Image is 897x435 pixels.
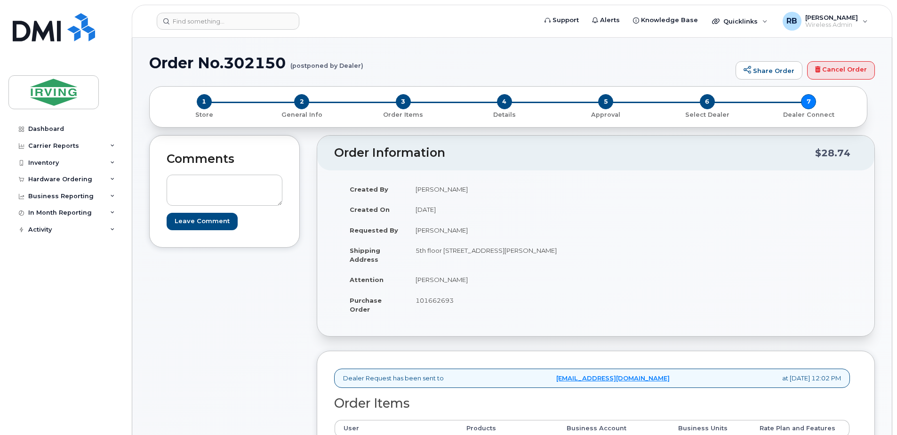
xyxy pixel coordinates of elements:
p: General Info [255,111,348,119]
strong: Attention [350,276,384,283]
div: Dealer Request has been sent to at [DATE] 12:02 PM [334,369,850,388]
h2: Order Information [334,146,815,160]
span: 1 [197,94,212,109]
td: [PERSON_NAME] [407,220,589,241]
a: 6 Select Dealer [657,109,758,119]
input: Leave Comment [167,213,238,230]
p: Store [161,111,247,119]
p: Select Dealer [660,111,754,119]
span: 5 [598,94,613,109]
td: [PERSON_NAME] [407,179,589,200]
a: 2 General Info [251,109,352,119]
a: Share Order [736,61,802,80]
a: 4 Details [454,109,555,119]
p: Details [457,111,551,119]
span: 2 [294,94,309,109]
h2: Order Items [334,396,850,411]
h1: Order No.302150 [149,55,731,71]
a: Cancel Order [807,61,875,80]
span: 101662693 [416,297,454,304]
span: 4 [497,94,512,109]
strong: Shipping Address [350,247,380,263]
h2: Comments [167,153,282,166]
strong: Created On [350,206,390,213]
td: 5th floor [STREET_ADDRESS][PERSON_NAME] [407,240,589,269]
a: [EMAIL_ADDRESS][DOMAIN_NAME] [556,374,670,383]
p: Order Items [356,111,450,119]
a: 5 Approval [555,109,657,119]
span: 3 [396,94,411,109]
strong: Requested By [350,226,398,234]
small: (postponed by Dealer) [290,55,363,69]
td: [DATE] [407,199,589,220]
a: 3 Order Items [352,109,454,119]
td: [PERSON_NAME] [407,269,589,290]
strong: Created By [350,185,388,193]
span: 6 [700,94,715,109]
div: $28.74 [815,144,850,162]
a: 1 Store [157,109,251,119]
p: Approval [559,111,653,119]
strong: Purchase Order [350,297,382,313]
